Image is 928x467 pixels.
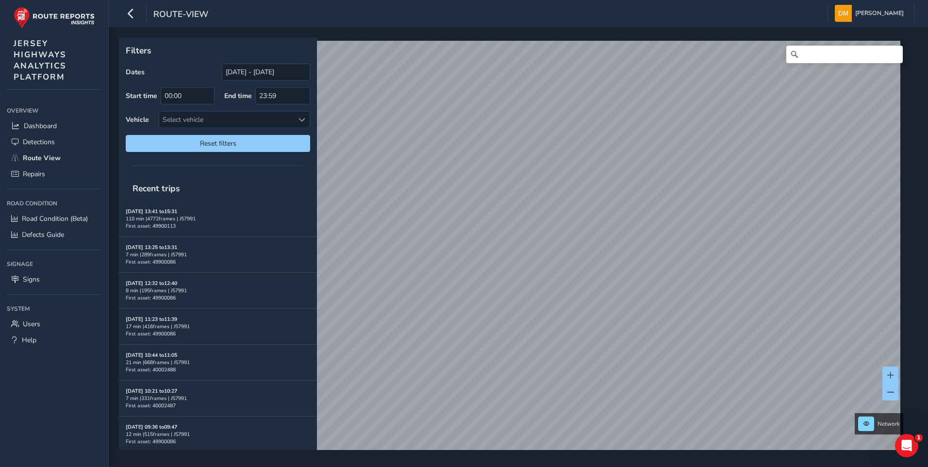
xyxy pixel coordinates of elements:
[22,230,64,239] span: Defects Guide
[7,196,101,211] div: Road Condition
[915,434,923,442] span: 1
[24,121,57,131] span: Dashboard
[7,301,101,316] div: System
[126,294,176,301] span: First asset: 49900086
[855,5,904,22] span: [PERSON_NAME]
[126,251,310,258] div: 7 min | 289 frames | J57991
[126,438,176,445] span: First asset: 49900086
[133,139,303,148] span: Reset filters
[7,316,101,332] a: Users
[126,366,176,373] span: First asset: 40002488
[22,335,36,345] span: Help
[786,46,903,63] input: Search
[126,387,177,395] strong: [DATE] 10:21 to 10:27
[23,137,55,147] span: Detections
[7,166,101,182] a: Repairs
[23,169,45,179] span: Repairs
[126,176,187,201] span: Recent trips
[126,402,176,409] span: First asset: 40002487
[126,244,177,251] strong: [DATE] 13:25 to 13:31
[126,280,177,287] strong: [DATE] 12:32 to 12:40
[23,153,61,163] span: Route View
[7,118,101,134] a: Dashboard
[126,44,310,57] p: Filters
[126,316,177,323] strong: [DATE] 11:23 to 11:39
[126,135,310,152] button: Reset filters
[126,431,310,438] div: 12 min | 515 frames | J57991
[126,395,310,402] div: 7 min | 331 frames | J57991
[7,332,101,348] a: Help
[126,423,177,431] strong: [DATE] 09:36 to 09:47
[23,319,40,329] span: Users
[22,214,88,223] span: Road Condition (Beta)
[126,323,310,330] div: 17 min | 416 frames | J57991
[835,5,852,22] img: diamond-layout
[7,257,101,271] div: Signage
[122,41,900,461] canvas: Map
[126,258,176,266] span: First asset: 49900086
[126,222,176,230] span: First asset: 49900113
[14,7,95,29] img: rr logo
[126,287,310,294] div: 8 min | 195 frames | J57991
[895,434,918,457] iframe: Intercom live chat
[126,330,176,337] span: First asset: 49900086
[126,215,310,222] div: 110 min | 4772 frames | J57991
[224,91,252,100] label: End time
[126,359,310,366] div: 21 min | 668 frames | J57991
[126,208,177,215] strong: [DATE] 13:41 to 15:31
[878,420,900,428] span: Network
[7,134,101,150] a: Detections
[126,115,149,124] label: Vehicle
[7,211,101,227] a: Road Condition (Beta)
[7,227,101,243] a: Defects Guide
[7,150,101,166] a: Route View
[153,8,208,22] span: route-view
[14,38,66,83] span: JERSEY HIGHWAYS ANALYTICS PLATFORM
[835,5,907,22] button: [PERSON_NAME]
[7,103,101,118] div: Overview
[23,275,40,284] span: Signs
[126,351,177,359] strong: [DATE] 10:44 to 11:05
[126,67,145,77] label: Dates
[7,271,101,287] a: Signs
[126,91,157,100] label: Start time
[159,112,294,128] div: Select vehicle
